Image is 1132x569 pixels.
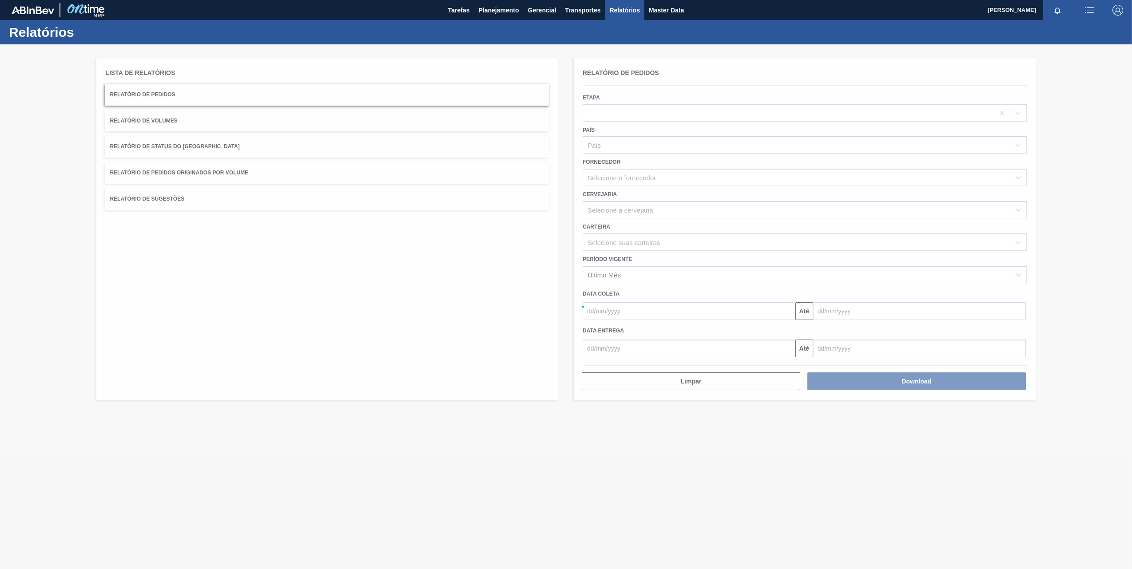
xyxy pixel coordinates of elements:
[448,5,470,16] span: Tarefas
[609,5,639,16] span: Relatórios
[478,5,519,16] span: Planejamento
[565,5,600,16] span: Transportes
[12,6,54,14] img: TNhmsLtSVTkK8tSr43FrP2fwEKptu5GPRR3wAAAABJRU5ErkJggg==
[9,27,167,37] h1: Relatórios
[649,5,684,16] span: Master Data
[528,5,556,16] span: Gerencial
[1112,5,1123,16] img: Logout
[1084,5,1095,16] img: userActions
[1043,4,1072,16] button: Notificações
